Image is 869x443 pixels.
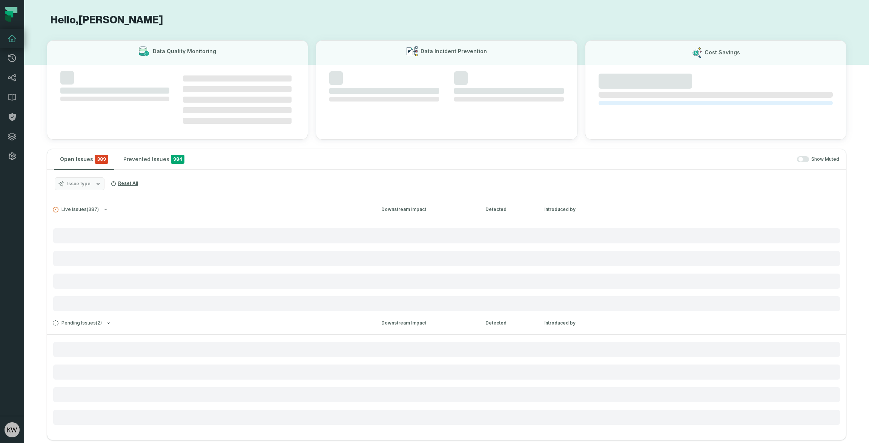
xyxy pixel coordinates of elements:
[381,320,472,326] div: Downstream Impact
[485,206,531,213] div: Detected
[53,207,368,212] button: Live Issues(387)
[544,320,612,326] div: Introduced by
[153,48,216,55] h3: Data Quality Monitoring
[54,149,114,169] button: Open Issues
[55,177,104,190] button: Issue type
[47,221,846,311] div: Live Issues(387)
[381,206,472,213] div: Downstream Impact
[107,177,141,189] button: Reset All
[53,320,368,326] button: Pending Issues(2)
[585,40,846,140] button: Cost Savings
[5,422,20,437] img: avatar of Konstantin Weis
[67,181,91,187] span: Issue type
[47,40,308,140] button: Data Quality Monitoring
[705,49,740,56] h3: Cost Savings
[544,206,612,213] div: Introduced by
[47,14,846,27] h1: Hello, [PERSON_NAME]
[117,149,190,169] button: Prevented Issues
[53,207,99,212] span: Live Issues ( 387 )
[316,40,577,140] button: Data Incident Prevention
[171,155,184,164] span: 984
[53,320,102,326] span: Pending Issues ( 2 )
[193,156,839,163] div: Show Muted
[95,155,108,164] span: critical issues and errors combined
[421,48,487,55] h3: Data Incident Prevention
[47,334,846,425] div: Pending Issues(2)
[485,320,531,326] div: Detected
